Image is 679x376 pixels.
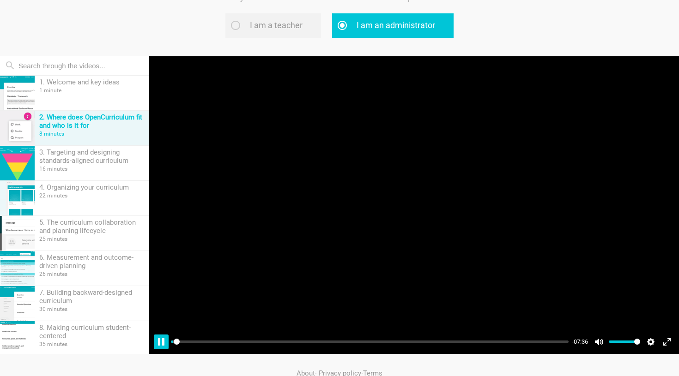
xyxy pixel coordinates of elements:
div: 1 minute [39,87,145,94]
div: 26 minutes [39,271,145,277]
div: Current time [570,337,590,347]
div: 4. Organizing your curriculum [39,183,145,191]
div: 8 minutes [39,131,145,137]
input: Seek [171,337,569,346]
div: 5. The curriculum collaboration and planning lifecycle [39,218,145,235]
input: Volume [609,337,640,346]
div: 6. Measurement and outcome-driven planning [39,253,145,270]
div: 3. Targeting and designing standards-aligned curriculum [39,148,145,165]
label: I am an administrator [332,13,454,38]
label: I am a teacher [225,13,321,38]
div: 8. Making curriculum student-centered [39,323,145,340]
div: 35 minutes [39,341,145,347]
div: 25 minutes [39,236,145,242]
div: 22 minutes [39,192,145,199]
div: 1. Welcome and key ideas [39,78,145,86]
div: 16 minutes [39,166,145,172]
button: Pause [154,334,169,349]
div: 30 minutes [39,306,145,312]
div: 2. Where does OpenCurriculum fit and who is it for [39,113,145,130]
div: 7. Building backward-designed curriculum [39,288,145,305]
